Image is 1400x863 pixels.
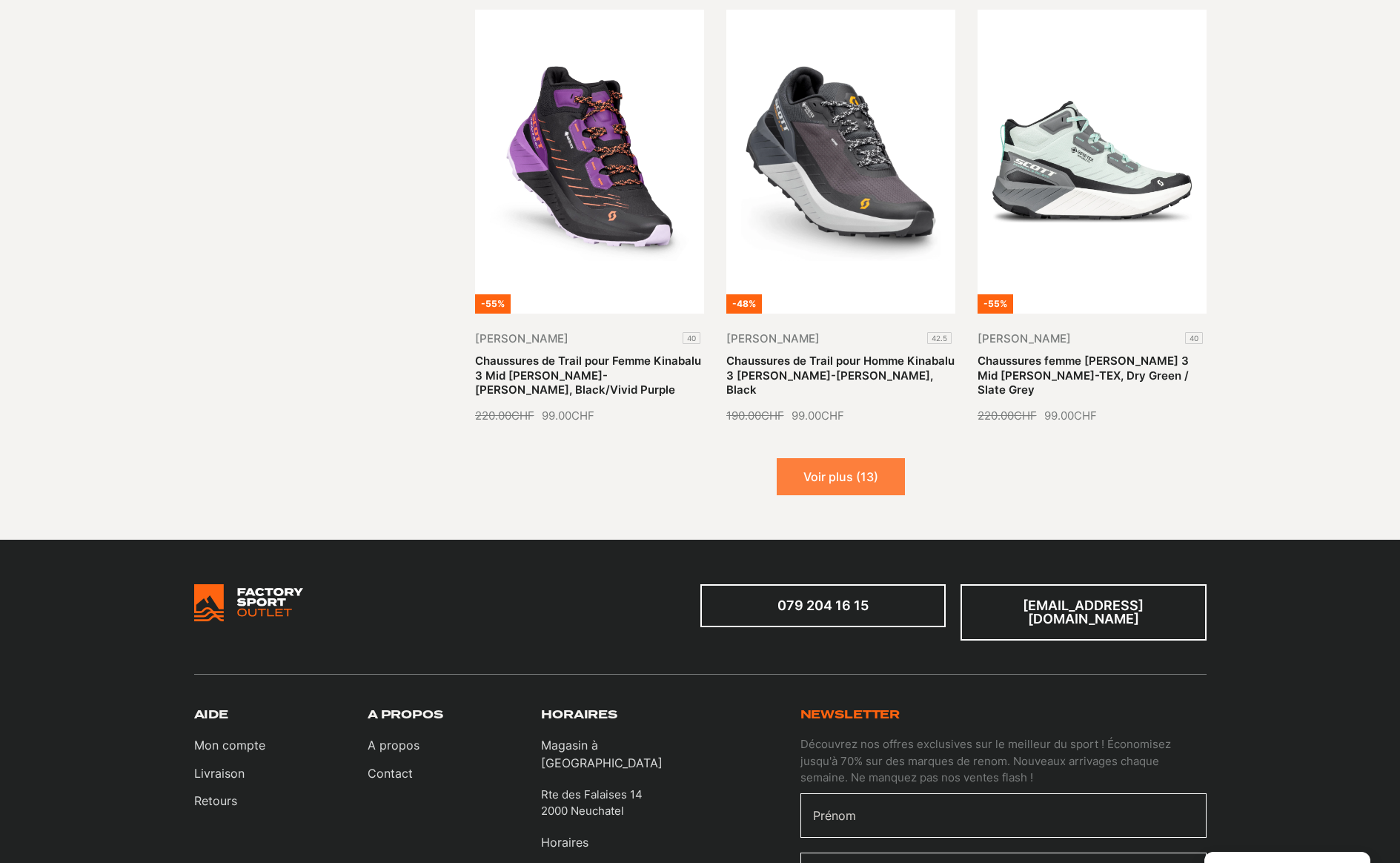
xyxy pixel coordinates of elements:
[368,708,443,723] h3: A propos
[777,458,905,495] button: Voir plus (13)
[800,793,1207,838] input: Prénom
[194,708,228,723] h3: Aide
[800,708,900,723] h3: Newsletter
[541,708,617,723] h3: Horaires
[194,764,265,782] a: Livraison
[978,354,1189,397] a: Chaussures femme [PERSON_NAME] 3 Mid [PERSON_NAME]-TEX, Dry Green / Slate Grey
[194,792,265,810] a: Retours
[700,584,946,627] a: 079 204 16 15
[368,764,419,782] a: Contact
[541,736,700,772] p: Magasin à [GEOGRAPHIC_DATA]
[475,354,701,397] a: Chaussures de Trail pour Femme Kinabalu 3 Mid [PERSON_NAME]-[PERSON_NAME], Black/Vivid Purple
[800,736,1207,787] p: Découvrez nos offres exclusives sur le meilleur du sport ! Économisez jusqu'à 70% sur des marques...
[726,354,955,397] a: Chaussures de Trail pour Homme Kinabalu 3 [PERSON_NAME]-[PERSON_NAME], Black
[541,833,700,861] p: Horaires
[194,736,265,754] a: Mon compte
[194,584,303,621] img: Bricks Woocommerce Starter
[961,584,1207,641] a: [EMAIL_ADDRESS][DOMAIN_NAME]
[541,787,643,820] p: Rte des Falaises 14 2000 Neuchatel
[368,736,419,754] a: A propos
